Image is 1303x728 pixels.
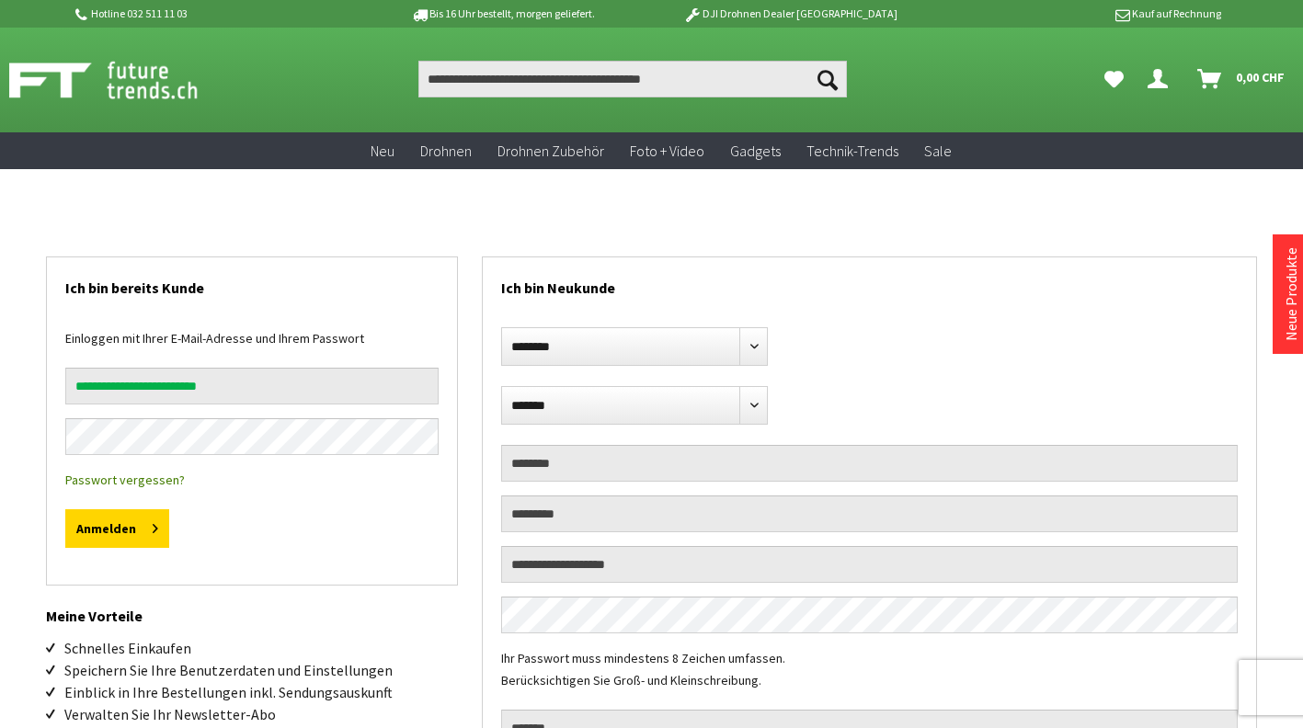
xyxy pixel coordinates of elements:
img: Shop Futuretrends - zur Startseite wechseln [9,57,238,103]
input: Produkt, Marke, Kategorie, EAN, Artikelnummer… [418,61,847,97]
p: Bis 16 Uhr bestellt, morgen geliefert. [360,3,646,25]
a: Passwort vergessen? [65,472,185,488]
a: Drohnen Zubehör [485,132,617,170]
span: Neu [371,142,394,160]
span: Sale [924,142,952,160]
button: Suchen [808,61,847,97]
h2: Ich bin Neukunde [501,257,1238,309]
li: Einblick in Ihre Bestellungen inkl. Sendungsauskunft [64,681,458,703]
button: Anmelden [65,509,169,548]
p: DJI Drohnen Dealer [GEOGRAPHIC_DATA] [646,3,933,25]
a: Technik-Trends [794,132,911,170]
a: Sale [911,132,965,170]
a: Foto + Video [617,132,717,170]
span: Drohnen Zubehör [497,142,604,160]
span: Drohnen [420,142,472,160]
li: Schnelles Einkaufen [64,637,458,659]
a: Warenkorb [1190,61,1294,97]
a: Neue Produkte [1282,247,1300,341]
a: Neu [358,132,407,170]
li: Verwalten Sie Ihr Newsletter-Abo [64,703,458,725]
a: Drohnen [407,132,485,170]
a: Meine Favoriten [1095,61,1133,97]
h2: Meine Vorteile [46,586,458,628]
p: Kauf auf Rechnung [934,3,1221,25]
span: Foto + Video [630,142,704,160]
h2: Ich bin bereits Kunde [65,257,439,309]
div: Einloggen mit Ihrer E-Mail-Adresse und Ihrem Passwort [65,327,439,368]
span: 0,00 CHF [1236,63,1285,92]
div: Ihr Passwort muss mindestens 8 Zeichen umfassen. Berücksichtigen Sie Groß- und Kleinschreibung. [501,647,1238,710]
a: Gadgets [717,132,794,170]
span: Gadgets [730,142,781,160]
a: Dein Konto [1140,61,1183,97]
p: Hotline 032 511 11 03 [73,3,360,25]
li: Speichern Sie Ihre Benutzerdaten und Einstellungen [64,659,458,681]
span: Technik-Trends [806,142,898,160]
